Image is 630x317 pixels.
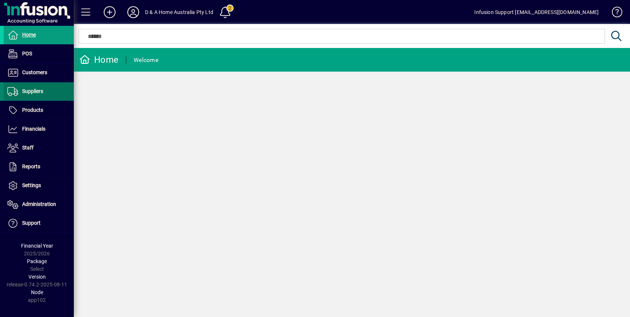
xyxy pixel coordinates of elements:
span: POS [22,51,32,56]
span: Support [22,220,41,226]
span: Home [22,32,36,38]
div: Home [79,54,118,66]
button: Profile [121,6,145,19]
span: Financials [22,126,45,132]
a: Administration [4,195,74,214]
span: Suppliers [22,88,43,94]
a: Financials [4,120,74,138]
a: Settings [4,176,74,195]
a: Suppliers [4,82,74,101]
div: Infusion Support [EMAIL_ADDRESS][DOMAIN_NAME] [474,6,599,18]
a: Reports [4,158,74,176]
a: Knowledge Base [606,1,621,25]
span: Products [22,107,43,113]
span: Customers [22,69,47,75]
span: Administration [22,201,56,207]
span: Package [27,258,47,264]
a: Support [4,214,74,232]
div: Welcome [134,54,158,66]
a: Products [4,101,74,120]
span: Node [31,289,43,295]
button: Add [98,6,121,19]
div: D & A Home Australia Pty Ltd [145,6,213,18]
span: Version [28,274,46,280]
span: Settings [22,182,41,188]
a: Staff [4,139,74,157]
span: Financial Year [21,243,53,249]
span: Staff [22,145,34,151]
a: POS [4,45,74,63]
a: Customers [4,63,74,82]
span: Reports [22,163,40,169]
